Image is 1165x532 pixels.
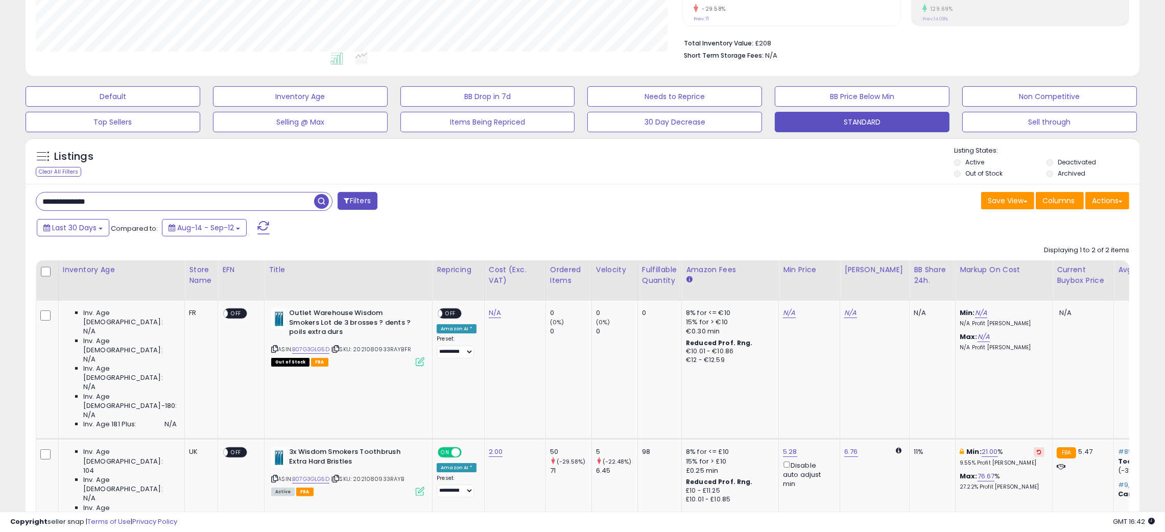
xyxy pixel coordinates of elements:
[36,167,81,177] div: Clear All Filters
[292,475,329,483] a: B07G3GLG5D
[271,447,424,495] div: ASIN:
[686,457,771,466] div: 15% for > £10
[686,327,771,336] div: €0.30 min
[37,219,109,236] button: Last 30 Days
[927,5,953,13] small: 129.69%
[694,16,709,22] small: Prev: 71
[460,448,477,457] span: OFF
[960,472,1044,491] div: %
[978,332,990,342] a: N/A
[269,264,428,275] div: Title
[557,457,585,466] small: (-29.58%)
[684,39,753,47] b: Total Inventory Value:
[960,447,1044,466] div: %
[331,475,405,483] span: | SKU: 2021080933RAYB
[962,86,1137,107] button: Non Competitive
[686,275,692,284] small: Amazon Fees.
[164,420,177,429] span: N/A
[83,466,94,475] span: 104
[271,358,310,367] span: All listings that are currently out of stock and unavailable for purchase on Amazon
[642,447,674,456] div: 98
[52,223,97,233] span: Last 30 Days
[1059,308,1072,318] span: N/A
[914,447,947,456] div: 11%
[83,382,96,392] span: N/A
[222,264,260,275] div: EFN
[596,466,637,475] div: 6.45
[83,420,137,429] span: Inv. Age 181 Plus:
[289,308,413,340] b: Outlet Warehouse Wisdom Smokers Lot de 3 brosses ? dents ? poils extra durs
[400,112,575,132] button: Items Being Repriced
[686,495,771,504] div: £10.01 - £10.85
[1118,480,1143,490] span: #9,588
[965,158,984,166] label: Active
[437,335,477,358] div: Preset:
[981,192,1034,209] button: Save View
[550,308,591,318] div: 0
[83,410,96,420] span: N/A
[962,112,1137,132] button: Sell through
[26,112,200,132] button: Top Sellers
[132,517,177,526] a: Privacy Policy
[775,86,949,107] button: BB Price Below Min
[63,264,180,275] div: Inventory Age
[400,86,575,107] button: BB Drop in 7d
[960,264,1048,275] div: Markup on Cost
[642,264,677,286] div: Fulfillable Quantity
[10,517,47,526] strong: Copyright
[213,112,388,132] button: Selling @ Max
[975,308,987,318] a: N/A
[686,338,753,347] b: Reduced Prof. Rng.
[960,483,1044,491] p: 27.22% Profit [PERSON_NAME]
[954,146,1139,156] p: Listing States:
[686,466,771,475] div: £0.25 min
[292,345,329,354] a: B07G3GLG5D
[1079,447,1093,456] span: 5.47
[213,86,388,107] button: Inventory Age
[587,86,762,107] button: Needs to Reprice
[960,471,978,481] b: Max:
[1113,517,1155,526] span: 2025-10-13 16:42 GMT
[1118,447,1132,456] span: #85
[162,219,247,236] button: Aug-14 - Sep-12
[1036,192,1084,209] button: Columns
[596,327,637,336] div: 0
[686,477,753,486] b: Reduced Prof. Rng.
[914,264,951,286] div: BB Share 24h.
[550,318,564,326] small: (0%)
[1058,169,1085,178] label: Archived
[684,51,764,60] b: Short Term Storage Fees:
[228,309,245,318] span: OFF
[960,308,975,318] b: Min:
[83,494,96,503] span: N/A
[437,264,480,275] div: Repricing
[87,517,131,526] a: Terms of Use
[271,447,287,468] img: 31eWLC3U0OL._SL40_.jpg
[189,447,210,456] div: UK
[982,447,998,457] a: 21.00
[684,36,1122,49] li: £208
[765,51,777,60] span: N/A
[1057,447,1076,458] small: FBA
[844,308,857,318] a: N/A
[271,308,424,365] div: ASIN:
[775,112,949,132] button: STANDARD
[437,475,477,497] div: Preset:
[596,264,633,275] div: Velocity
[111,224,158,233] span: Compared to:
[686,308,771,318] div: 8% for <= €10
[83,447,177,466] span: Inv. Age [DEMOGRAPHIC_DATA]:
[686,318,771,327] div: 15% for > €10
[844,447,858,457] a: 6.76
[686,447,771,456] div: 8% for <= £10
[956,260,1053,301] th: The percentage added to the cost of goods (COGS) that forms the calculator for Min & Max prices.
[83,355,96,364] span: N/A
[783,264,836,275] div: Min Price
[642,308,674,318] div: 0
[271,308,287,329] img: 31eWLC3U0OL._SL40_.jpg
[596,318,610,326] small: (0%)
[489,447,503,457] a: 2.00
[331,345,411,353] span: | SKU: 2021080933RAYBFR
[83,308,177,327] span: Inv. Age [DEMOGRAPHIC_DATA]:
[54,150,93,164] h5: Listings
